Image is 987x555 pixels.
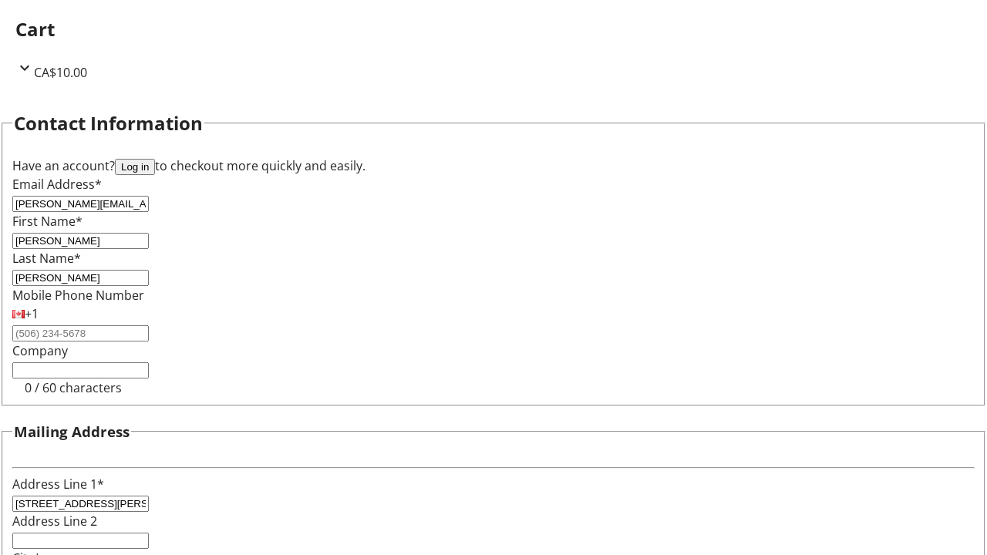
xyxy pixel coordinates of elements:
label: Mobile Phone Number [12,287,144,304]
label: Company [12,342,68,359]
label: Email Address* [12,176,102,193]
span: CA$10.00 [34,64,87,81]
input: Address [12,496,149,512]
label: Last Name* [12,250,81,267]
h3: Mailing Address [14,421,130,442]
h2: Cart [15,15,972,43]
div: Have an account? to checkout more quickly and easily. [12,156,975,175]
label: Address Line 1* [12,476,104,493]
input: (506) 234-5678 [12,325,149,341]
tr-character-limit: 0 / 60 characters [25,379,122,396]
h2: Contact Information [14,109,203,137]
label: Address Line 2 [12,513,97,530]
button: Log in [115,159,155,175]
label: First Name* [12,213,83,230]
